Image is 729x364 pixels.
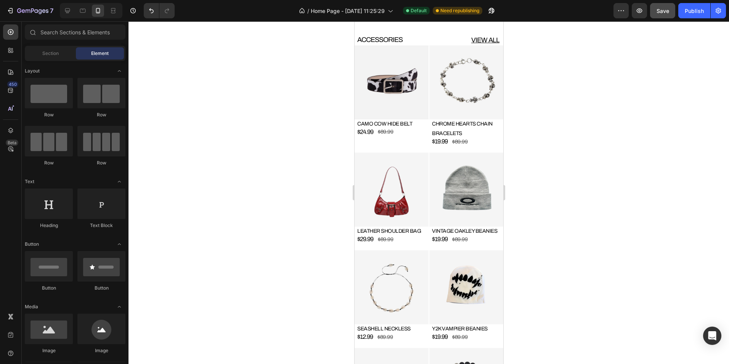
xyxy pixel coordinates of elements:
div: Button [25,285,73,292]
span: Media [25,303,38,310]
div: Heading [25,222,73,229]
span: Text [25,178,34,185]
div: Text Block [77,222,125,229]
input: Search Sections & Elements [25,24,125,40]
div: 450 [7,81,18,87]
span: Toggle open [113,238,125,250]
div: Row [77,159,125,166]
span: Toggle open [113,301,125,313]
div: Publish [685,7,704,15]
span: Default [411,7,427,14]
span: / [307,7,309,15]
div: Beta [6,140,18,146]
button: 7 [3,3,57,18]
span: Layout [25,68,40,74]
span: Button [25,241,39,248]
div: Row [77,111,125,118]
div: Image [25,347,73,354]
span: Home Page - [DATE] 11:25:29 [311,7,385,15]
div: Open Intercom Messenger [703,327,721,345]
span: Need republishing [440,7,479,14]
span: Toggle open [113,176,125,188]
div: Row [25,111,73,118]
span: Element [91,50,109,57]
div: Undo/Redo [144,3,175,18]
iframe: Design area [355,21,503,364]
button: Save [650,3,675,18]
div: Image [77,347,125,354]
span: Section [42,50,59,57]
span: Save [657,8,669,14]
div: Button [77,285,125,292]
div: Row [25,159,73,166]
button: Publish [678,3,710,18]
span: Toggle open [113,65,125,77]
p: 7 [50,6,53,15]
